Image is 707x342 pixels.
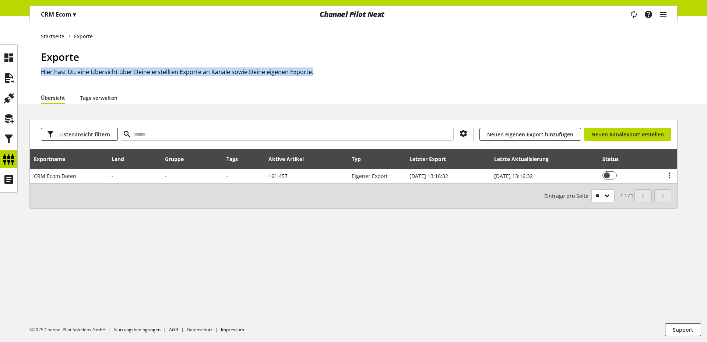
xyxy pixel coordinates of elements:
div: Land [112,155,131,163]
span: Einträge pro Seite [544,192,591,200]
a: Startseite [41,32,68,40]
button: Support [665,323,701,336]
div: Exportname [34,155,73,163]
a: Neuen eigenen Export hinzufügen [479,128,581,141]
a: Tags verwalten [80,94,117,102]
span: Eigener Export [352,172,388,179]
div: Letzte Aktualisierung [494,155,556,163]
span: CRM Ecom Daten [34,172,76,179]
span: 161.457 [268,172,288,179]
div: Tags [226,155,238,163]
a: Impressum [221,327,244,333]
li: ©2025 Channel Pilot Solutions GmbH [29,327,114,333]
span: Listenansicht filtern [59,130,110,138]
div: Letzter Export [409,155,453,163]
span: Exporte [41,50,79,64]
span: [DATE] 13:16:32 [494,172,533,179]
div: Gruppe [165,155,191,163]
h2: Hier hast Du eine Übersicht über Deine erstellten Exporte an Kanäle sowie Deine eigenen Exporte. [41,67,678,76]
span: - [112,172,113,179]
span: Neuen Kanalexport erstellen [591,130,664,138]
div: Typ [352,155,368,163]
a: Neuen Kanalexport erstellen [584,128,671,141]
button: Listenansicht filtern [41,128,118,141]
span: Neuen eigenen Export hinzufügen [487,130,573,138]
p: CRM Ecom [41,10,76,19]
div: Status [602,155,626,163]
a: Nutzungsbedingungen [114,327,161,333]
span: Support [673,326,693,334]
a: AGB [169,327,178,333]
a: Datenschutz [187,327,212,333]
small: 1-1 / 1 [544,189,633,202]
div: Aktive Artikel [268,155,311,163]
nav: main navigation [29,6,678,23]
span: ▾ [73,10,76,18]
a: Übersicht [41,94,65,102]
span: [DATE] 13:16:32 [409,172,448,179]
span: - [226,172,228,179]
